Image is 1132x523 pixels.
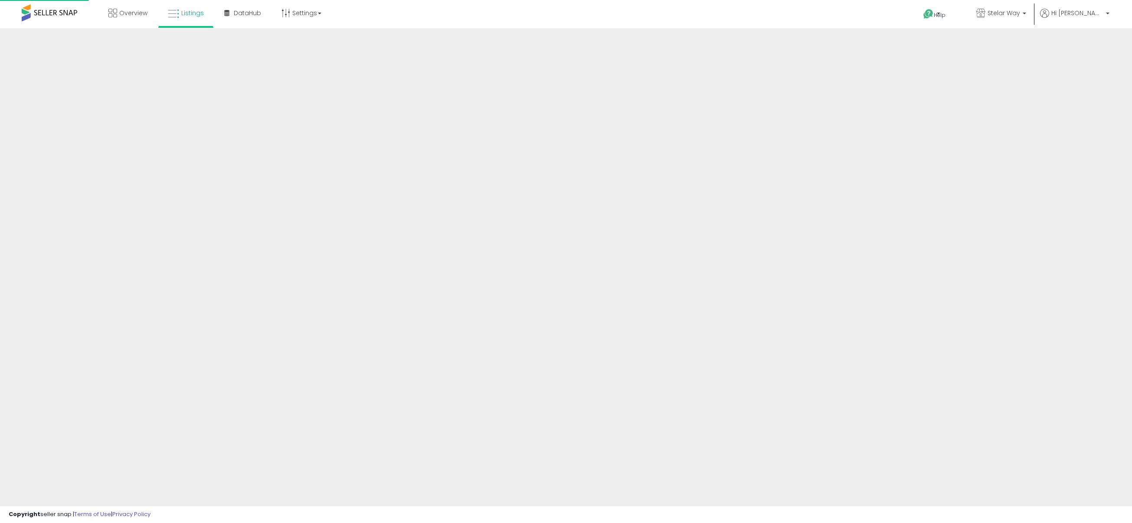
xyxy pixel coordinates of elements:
[234,9,261,17] span: DataHub
[988,9,1020,17] span: Stelar Way
[934,11,946,19] span: Help
[923,9,934,20] i: Get Help
[1040,9,1109,28] a: Hi [PERSON_NAME]
[916,2,962,28] a: Help
[1051,9,1103,17] span: Hi [PERSON_NAME]
[119,9,147,17] span: Overview
[181,9,204,17] span: Listings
